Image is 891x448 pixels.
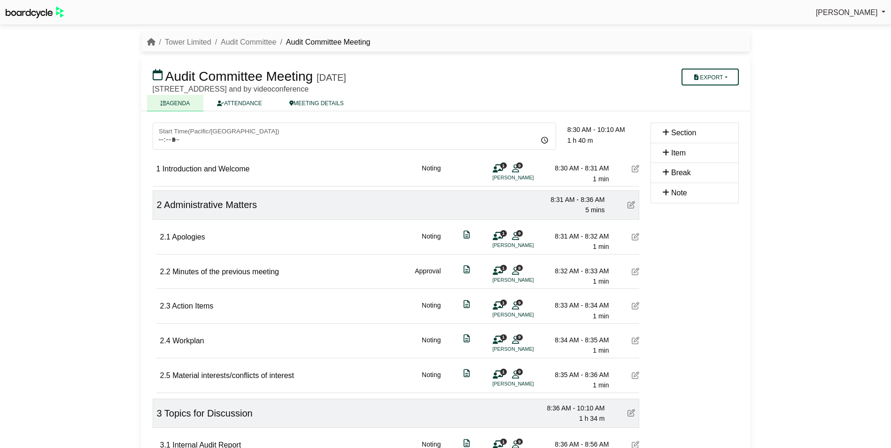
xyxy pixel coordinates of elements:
[543,370,609,380] div: 8:35 AM - 8:36 AM
[160,268,170,276] span: 2.2
[500,265,507,271] span: 1
[671,169,691,177] span: Break
[567,124,639,135] div: 8:30 AM - 10:10 AM
[415,266,441,287] div: Approval
[493,174,563,182] li: [PERSON_NAME]
[593,381,609,389] span: 1 min
[593,347,609,354] span: 1 min
[500,300,507,306] span: 1
[543,231,609,241] div: 8:31 AM - 8:32 AM
[493,380,563,388] li: [PERSON_NAME]
[500,230,507,236] span: 1
[157,408,162,418] span: 3
[172,268,279,276] span: Minutes of the previous meeting
[203,95,275,111] a: ATTENDANCE
[543,300,609,310] div: 8:33 AM - 8:34 AM
[539,403,605,413] div: 8:36 AM - 10:10 AM
[671,189,687,197] span: Note
[172,302,213,310] span: Action Items
[593,278,609,285] span: 1 min
[422,300,441,321] div: Noting
[422,163,441,184] div: Noting
[172,371,294,379] span: Material interests/conflicts of interest
[682,69,738,85] button: Export
[543,266,609,276] div: 8:32 AM - 8:33 AM
[816,8,878,16] span: [PERSON_NAME]
[593,243,609,250] span: 1 min
[539,194,605,205] div: 8:31 AM - 8:36 AM
[160,302,170,310] span: 2.3
[317,72,346,83] div: [DATE]
[516,230,523,236] span: 9
[147,36,371,48] nav: breadcrumb
[493,241,563,249] li: [PERSON_NAME]
[593,312,609,320] span: 1 min
[493,276,563,284] li: [PERSON_NAME]
[165,69,313,84] span: Audit Committee Meeting
[164,408,253,418] span: Topics for Discussion
[163,165,250,173] span: Introduction and Welcome
[164,200,257,210] span: Administrative Matters
[671,149,686,157] span: Item
[593,175,609,183] span: 1 min
[516,300,523,306] span: 9
[153,85,309,93] span: [STREET_ADDRESS] and by videoconference
[516,439,523,445] span: 9
[516,334,523,340] span: 9
[500,162,507,169] span: 1
[500,334,507,340] span: 1
[172,337,204,345] span: Workplan
[671,129,696,137] span: Section
[6,7,64,18] img: BoardcycleBlackGreen-aaafeed430059cb809a45853b8cf6d952af9d84e6e89e1f1685b34bfd5cb7d64.svg
[543,335,609,345] div: 8:34 AM - 8:35 AM
[579,415,604,422] span: 1 h 34 m
[172,233,205,241] span: Apologies
[500,439,507,445] span: 1
[543,163,609,173] div: 8:30 AM - 8:31 AM
[516,369,523,375] span: 9
[276,36,370,48] li: Audit Committee Meeting
[816,7,885,19] a: [PERSON_NAME]
[147,95,204,111] a: AGENDA
[516,265,523,271] span: 9
[422,335,441,356] div: Noting
[165,38,211,46] a: Tower Limited
[567,137,593,144] span: 1 h 40 m
[160,233,170,241] span: 2.1
[585,206,604,214] span: 5 mins
[493,311,563,319] li: [PERSON_NAME]
[516,162,523,169] span: 9
[160,337,170,345] span: 2.4
[276,95,357,111] a: MEETING DETAILS
[422,231,441,252] div: Noting
[156,165,161,173] span: 1
[493,345,563,353] li: [PERSON_NAME]
[160,371,170,379] span: 2.5
[422,370,441,391] div: Noting
[500,369,507,375] span: 1
[221,38,276,46] a: Audit Committee
[157,200,162,210] span: 2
